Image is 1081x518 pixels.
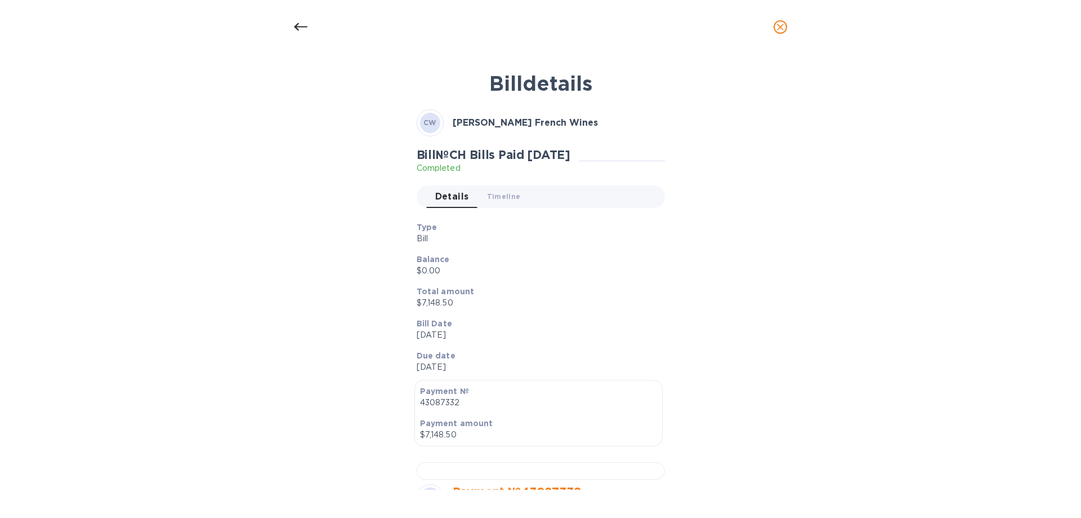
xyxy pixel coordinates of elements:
[417,162,571,174] p: Completed
[487,191,521,202] span: Timeline
[417,351,455,360] b: Due date
[767,14,794,41] button: close
[417,329,656,341] p: [DATE]
[453,485,581,499] a: Payment № 43087332
[417,297,656,309] p: $7,148.50
[417,233,656,245] p: Bill
[417,319,452,328] b: Bill Date
[417,287,475,296] b: Total amount
[423,118,436,127] b: CW
[417,361,656,373] p: [DATE]
[417,148,571,162] h2: Bill № CH Bills Paid [DATE]
[453,117,598,128] b: [PERSON_NAME] French Wines
[420,397,657,409] p: 43087332
[489,71,592,96] b: Bill details
[417,223,437,232] b: Type
[417,255,450,264] b: Balance
[420,387,469,396] b: Payment №
[420,419,493,428] b: Payment amount
[420,429,657,441] p: $7,148.50
[417,265,656,277] p: $0.00
[435,189,469,205] span: Details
